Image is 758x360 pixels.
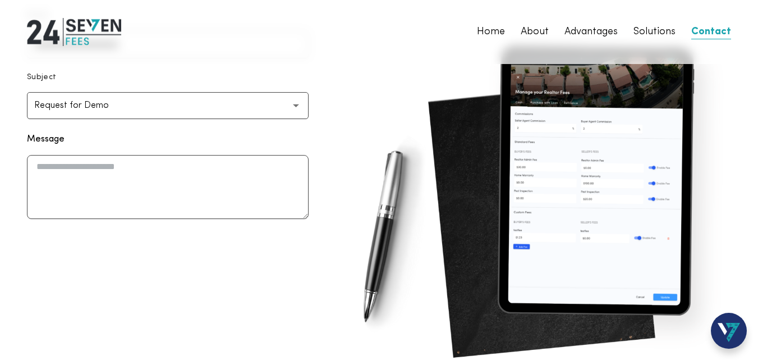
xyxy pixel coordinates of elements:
a: Solutions [633,24,676,40]
p: Subject [27,72,56,83]
textarea: Message [27,155,309,219]
a: Home [477,24,505,40]
p: Request for Demo [34,99,127,112]
label: Message [27,133,65,146]
a: About [521,24,549,40]
a: Advantages [564,24,618,40]
img: 24|Seven Fees Logo [27,18,121,46]
a: Contact [691,24,731,40]
button: Request for Demo [27,92,309,119]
